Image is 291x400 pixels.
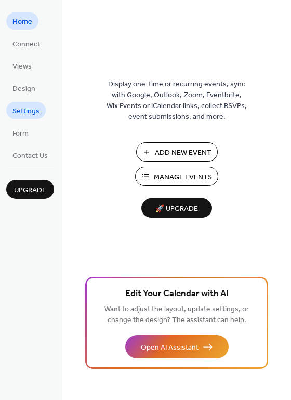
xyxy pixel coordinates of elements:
button: Add New Event [136,142,218,162]
a: Contact Us [6,146,54,164]
button: 🚀 Upgrade [141,198,212,218]
span: Want to adjust the layout, update settings, or change the design? The assistant can help. [104,302,249,327]
button: Open AI Assistant [125,335,229,358]
span: Views [12,61,32,72]
a: Home [6,12,38,30]
span: Design [12,84,35,95]
span: Open AI Assistant [141,342,199,353]
a: Design [6,79,42,97]
button: Upgrade [6,180,54,199]
span: Contact Us [12,151,48,162]
span: Edit Your Calendar with AI [125,287,229,301]
a: Connect [6,35,46,52]
span: Home [12,17,32,28]
a: Settings [6,102,46,119]
span: Display one-time or recurring events, sync with Google, Outlook, Zoom, Eventbrite, Wix Events or ... [107,79,247,123]
span: Manage Events [154,172,212,183]
span: Upgrade [14,185,46,196]
span: 🚀 Upgrade [148,202,206,216]
a: Views [6,57,38,74]
span: Add New Event [155,148,211,158]
a: Form [6,124,35,141]
span: Form [12,128,29,139]
button: Manage Events [135,167,218,186]
span: Connect [12,39,40,50]
span: Settings [12,106,39,117]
